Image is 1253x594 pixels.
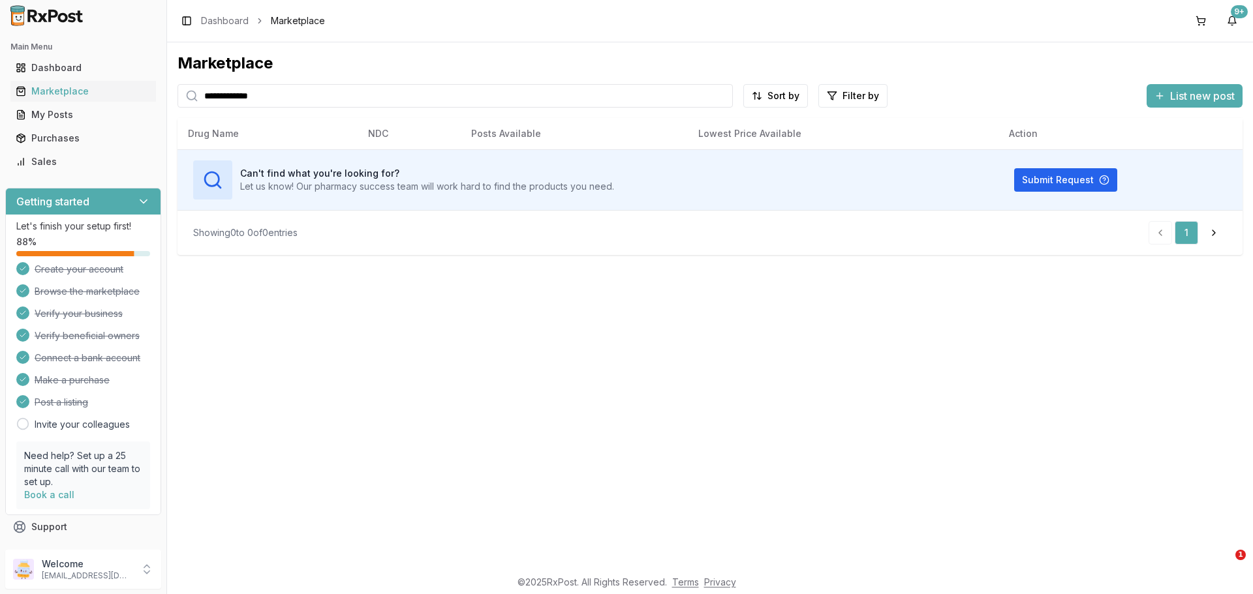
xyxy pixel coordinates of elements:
th: Drug Name [178,118,358,149]
div: Marketplace [178,53,1243,74]
span: Verify your business [35,307,123,320]
span: Sort by [767,89,799,102]
button: Filter by [818,84,888,108]
a: Sales [10,150,156,173]
span: Create your account [35,263,123,276]
a: List new post [1147,91,1243,104]
a: Dashboard [201,14,249,27]
nav: pagination [1149,221,1227,245]
div: Marketplace [16,85,151,98]
button: Feedback [5,539,161,562]
span: Verify beneficial owners [35,329,140,342]
p: Welcome [42,557,132,571]
a: Marketplace [10,80,156,103]
span: 1 [1235,550,1246,560]
button: 9+ [1222,10,1243,31]
span: Feedback [31,544,76,557]
th: Lowest Price Available [688,118,998,149]
div: Sales [16,155,151,168]
p: Let us know! Our pharmacy success team will work hard to find the products you need. [240,180,614,193]
iframe: Intercom live chat [1209,550,1240,581]
div: Dashboard [16,61,151,74]
div: 9+ [1231,5,1248,18]
button: Dashboard [5,57,161,78]
span: Post a listing [35,396,88,409]
div: Purchases [16,132,151,145]
nav: breadcrumb [201,14,325,27]
a: Book a call [24,489,74,500]
span: Browse the marketplace [35,285,140,298]
p: [EMAIL_ADDRESS][DOMAIN_NAME] [42,571,132,581]
span: Filter by [843,89,879,102]
a: 1 [1175,221,1198,245]
button: Submit Request [1014,168,1117,192]
img: RxPost Logo [5,5,89,26]
p: Need help? Set up a 25 minute call with our team to set up. [24,449,142,488]
span: Marketplace [271,14,325,27]
img: User avatar [13,559,34,580]
h3: Getting started [16,194,89,209]
button: Support [5,515,161,539]
button: Sales [5,151,161,172]
th: NDC [358,118,461,149]
a: My Posts [10,103,156,126]
p: Let's finish your setup first! [16,220,150,233]
th: Action [998,118,1243,149]
button: List new post [1147,84,1243,108]
div: Showing 0 to 0 of 0 entries [193,226,298,239]
button: Purchases [5,128,161,149]
span: Connect a bank account [35,351,140,364]
button: My Posts [5,104,161,125]
a: Invite your colleagues [35,418,130,431]
a: Purchases [10,126,156,150]
a: Go to next page [1201,221,1227,245]
th: Posts Available [461,118,688,149]
div: My Posts [16,108,151,121]
span: 88 % [16,235,37,248]
h3: Can't find what you're looking for? [240,167,614,180]
span: Make a purchase [35,374,110,387]
a: Terms [672,576,699,587]
a: Dashboard [10,56,156,80]
a: Privacy [704,576,736,587]
span: List new post [1170,88,1235,104]
h2: Main Menu [10,42,156,52]
button: Marketplace [5,81,161,102]
button: Sort by [743,84,808,108]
